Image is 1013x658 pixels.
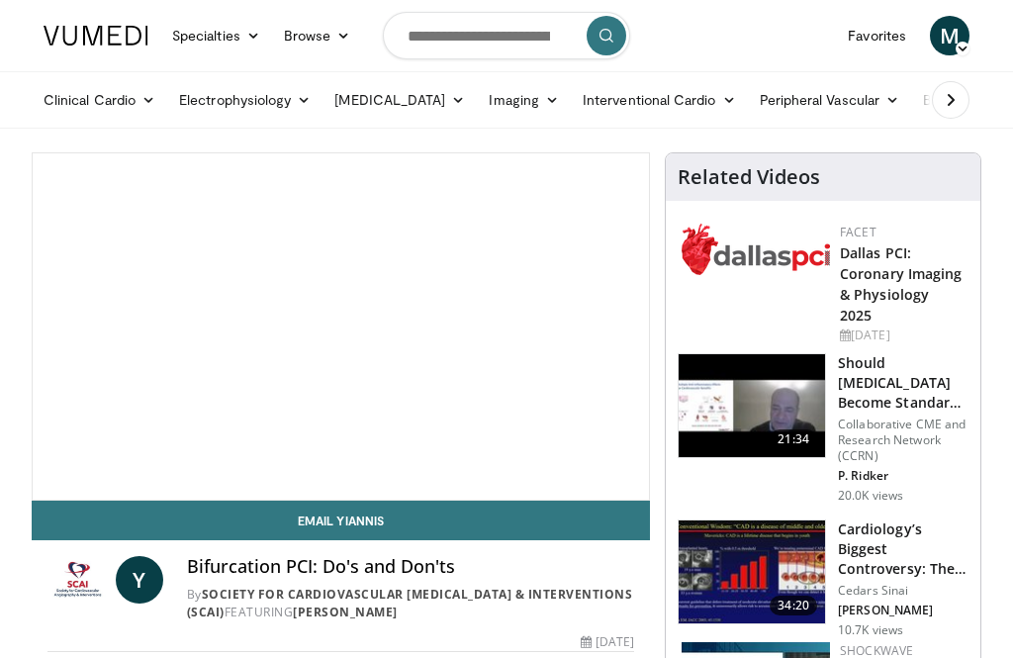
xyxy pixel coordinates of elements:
[477,80,571,120] a: Imaging
[911,80,1012,120] a: Business
[187,586,634,621] div: By FEATURING
[383,12,630,59] input: Search topics, interventions
[581,633,634,651] div: [DATE]
[272,16,363,55] a: Browse
[836,16,918,55] a: Favorites
[840,327,965,344] div: [DATE]
[770,596,817,615] span: 34:20
[187,586,633,620] a: Society for Cardiovascular [MEDICAL_DATA] & Interventions (SCAI)
[840,243,963,325] a: Dallas PCI: Coronary Imaging & Physiology 2025
[32,501,650,540] a: Email Yiannis
[770,429,817,449] span: 21:34
[33,153,649,500] video-js: Video Player
[116,556,163,604] a: Y
[678,353,968,504] a: 21:34 Should [MEDICAL_DATA] Become Standard Therapy for CAD? Collaborative CME and Research Netwo...
[838,488,903,504] p: 20.0K views
[160,16,272,55] a: Specialties
[187,556,634,578] h4: Bifurcation PCI: Do's and Don'ts
[838,583,968,599] p: Cedars Sinai
[44,26,148,46] img: VuMedi Logo
[32,80,167,120] a: Clinical Cardio
[571,80,748,120] a: Interventional Cardio
[679,354,825,457] img: eb63832d-2f75-457d-8c1a-bbdc90eb409c.150x105_q85_crop-smart_upscale.jpg
[838,622,903,638] p: 10.7K views
[838,519,968,579] h3: Cardiology’s Biggest Controversy: The Lumen or the Wall - the Curiou…
[678,165,820,189] h4: Related Videos
[838,417,968,464] p: Collaborative CME and Research Network (CCRN)
[748,80,911,120] a: Peripheral Vascular
[838,603,968,618] p: [PERSON_NAME]
[838,353,968,413] h3: Should [MEDICAL_DATA] Become Standard Therapy for CAD?
[682,224,830,275] img: 939357b5-304e-4393-95de-08c51a3c5e2a.png.150x105_q85_autocrop_double_scale_upscale_version-0.2.png
[930,16,969,55] a: M
[322,80,477,120] a: [MEDICAL_DATA]
[293,604,398,620] a: [PERSON_NAME]
[167,80,322,120] a: Electrophysiology
[678,519,968,638] a: 34:20 Cardiology’s Biggest Controversy: The Lumen or the Wall - the Curiou… Cedars Sinai [PERSON_...
[679,520,825,623] img: d453240d-5894-4336-be61-abca2891f366.150x105_q85_crop-smart_upscale.jpg
[838,468,968,484] p: P. Ridker
[840,224,876,240] a: FACET
[47,556,108,604] img: Society for Cardiovascular Angiography & Interventions (SCAI)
